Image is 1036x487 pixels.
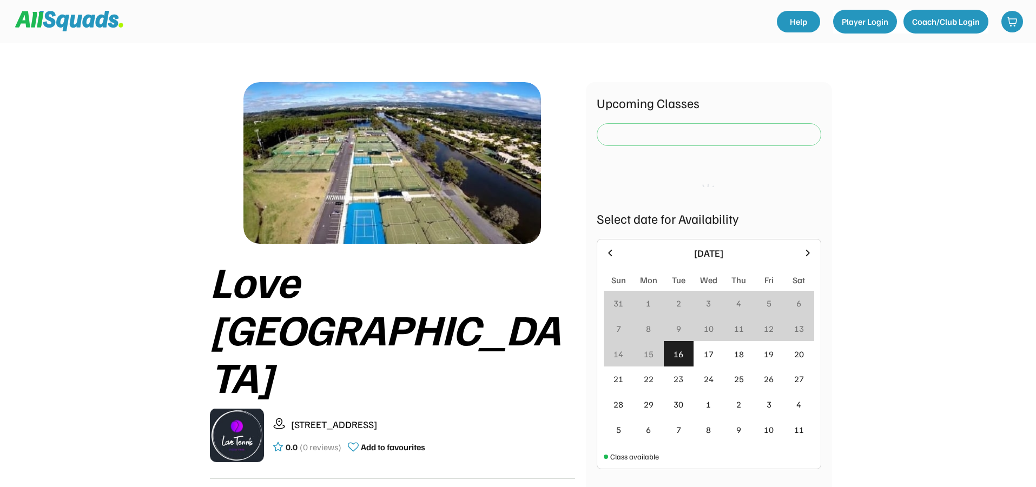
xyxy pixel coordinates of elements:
[1007,16,1018,27] img: shopping-cart-01%20%281%29.svg
[676,322,681,335] div: 9
[646,322,651,335] div: 8
[777,11,820,32] a: Help
[764,322,774,335] div: 12
[646,297,651,310] div: 1
[291,417,575,432] div: [STREET_ADDRESS]
[764,423,774,436] div: 10
[613,372,623,385] div: 21
[613,297,623,310] div: 31
[734,348,744,361] div: 18
[736,423,741,436] div: 9
[731,273,746,286] div: Thu
[706,297,711,310] div: 3
[210,408,264,462] img: LTPP_Logo_REV.jpeg
[286,441,298,453] div: 0.0
[644,398,654,411] div: 29
[833,10,897,34] button: Player Login
[674,348,683,361] div: 16
[610,451,659,462] div: Class available
[794,348,804,361] div: 20
[676,297,681,310] div: 2
[734,372,744,385] div: 25
[706,423,711,436] div: 8
[597,209,821,228] div: Select date for Availability
[704,348,714,361] div: 17
[646,423,651,436] div: 6
[622,246,796,261] div: [DATE]
[794,372,804,385] div: 27
[767,398,771,411] div: 3
[793,273,805,286] div: Sat
[736,398,741,411] div: 2
[736,297,741,310] div: 4
[764,348,774,361] div: 19
[210,257,575,399] div: Love [GEOGRAPHIC_DATA]
[796,398,801,411] div: 4
[764,372,774,385] div: 26
[613,348,623,361] div: 14
[674,398,683,411] div: 30
[597,93,821,112] div: Upcoming Classes
[734,322,744,335] div: 11
[613,398,623,411] div: 28
[903,10,988,34] button: Coach/Club Login
[15,11,123,31] img: Squad%20Logo.svg
[611,273,626,286] div: Sun
[640,273,657,286] div: Mon
[767,297,771,310] div: 5
[764,273,774,286] div: Fri
[243,82,541,244] img: love%20tennis%20cover.jpg
[676,423,681,436] div: 7
[644,348,654,361] div: 15
[672,273,685,286] div: Tue
[706,398,711,411] div: 1
[300,441,341,453] div: (0 reviews)
[700,273,717,286] div: Wed
[794,322,804,335] div: 13
[616,423,621,436] div: 5
[616,322,621,335] div: 7
[794,423,804,436] div: 11
[361,441,425,453] div: Add to favourites
[704,322,714,335] div: 10
[704,372,714,385] div: 24
[796,297,801,310] div: 6
[644,372,654,385] div: 22
[674,372,683,385] div: 23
